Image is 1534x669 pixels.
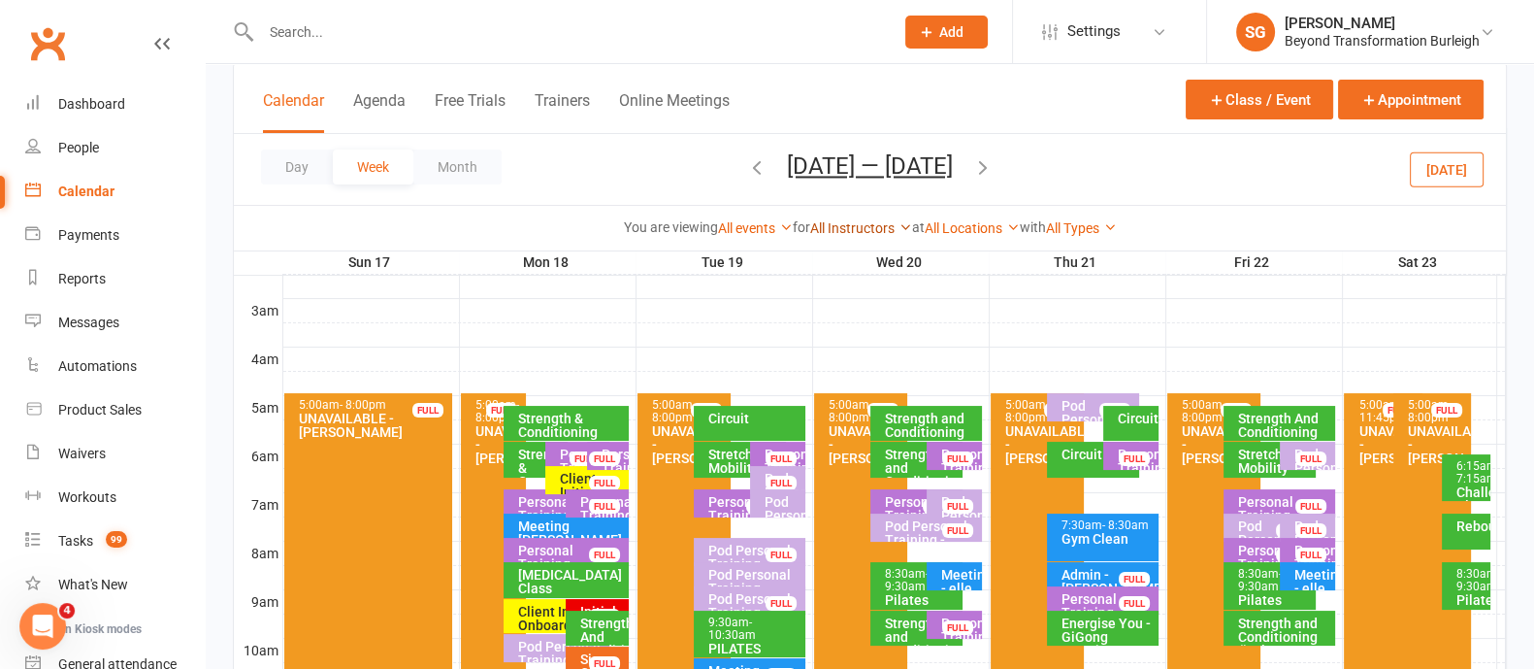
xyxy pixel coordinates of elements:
[58,140,99,155] div: People
[25,519,205,563] a: Tasks 99
[58,577,128,592] div: What's New
[1456,567,1500,593] span: - 9:30am
[766,476,797,490] div: FULL
[474,399,521,424] div: 5:00am
[517,568,626,595] div: [MEDICAL_DATA] Class
[58,184,114,199] div: Calendar
[459,251,636,275] th: Mon 18
[810,220,912,236] a: All Instructors
[261,150,333,184] button: Day
[517,495,606,536] div: Personal Training - [PERSON_NAME]
[793,219,810,235] strong: for
[589,499,620,514] div: FULL
[234,638,282,662] th: 10am
[1238,567,1282,593] span: - 9:30am
[58,446,106,461] div: Waivers
[1285,32,1480,50] div: Beyond Transformation Burleigh
[829,398,872,424] span: - 8:00pm
[1276,548,1307,562] div: FULL
[263,91,324,133] button: Calendar
[766,452,797,466] div: FULL
[58,402,142,418] div: Product Sales
[707,448,782,475] div: Stretch and Mobility
[570,452,601,466] div: FULL
[1357,424,1418,465] div: UNAVAILABLE - [PERSON_NAME]
[707,568,801,622] div: Pod Personal Training - [PERSON_NAME], [PERSON_NAME]...
[1295,548,1326,562] div: FULL
[25,170,205,214] a: Calendar
[234,395,282,419] th: 5am
[282,251,459,275] th: Sun 17
[559,448,605,502] div: Personal Training - [PERSON_NAME]
[234,347,282,371] th: 4am
[707,617,801,642] div: 9:30am
[58,358,137,374] div: Automations
[942,452,973,466] div: FULL
[25,214,205,257] a: Payments
[579,617,625,657] div: Strength And Conditioning
[58,227,119,243] div: Payments
[1181,399,1256,424] div: 5:00am
[942,499,973,514] div: FULL
[651,424,726,465] div: UNAVAILABLE - [PERSON_NAME]
[1061,448,1135,461] div: Circuit
[1102,518,1149,532] span: - 8:30am
[1117,448,1156,502] div: Personal Training - [PERSON_NAME]
[234,492,282,517] th: 7am
[912,219,925,235] strong: at
[828,424,902,465] div: UNAVAILABLE - [PERSON_NAME]
[106,531,127,548] span: 99
[486,403,517,418] div: FULL
[1455,568,1486,593] div: 8:30am
[25,563,205,607] a: What's New
[746,499,777,514] div: FULL
[1236,13,1275,51] div: SG
[1181,424,1256,465] div: UNAVAILABLE - [PERSON_NAME]
[1061,399,1135,467] div: Pod Personal Training - [PERSON_NAME], [PERSON_NAME]
[1455,519,1486,533] div: Rebound
[1117,412,1156,425] div: Circuit
[884,448,959,488] div: Strength and Conditioning
[58,96,125,112] div: Dashboard
[601,448,625,502] div: Personal Training - [PERSON_NAME]
[1295,499,1326,514] div: FULL
[517,605,606,659] div: Client Initial Onboarding Session. - [PERSON_NAME]...
[718,220,793,236] a: All events
[1237,593,1312,607] div: Pilates
[1237,495,1331,536] div: Personal Training - [PERSON_NAME]
[298,412,448,439] div: UNAVAILABLE - [PERSON_NAME]
[1061,532,1155,546] div: Gym Clean
[1221,403,1252,418] div: FULL
[707,412,801,425] div: Circuit
[412,403,443,418] div: FULL
[940,568,979,609] div: Meeting - elle, [PERSON_NAME]
[940,448,979,502] div: Personal Training - [PERSON_NAME]
[340,398,386,412] span: - 8:00pm
[333,150,413,184] button: Week
[884,568,959,593] div: 8:30am
[1004,424,1079,465] div: UNAVAILABLE - [PERSON_NAME]
[1237,544,1312,598] div: Personal Training - [PERSON_NAME] [PERSON_NAME]
[234,298,282,322] th: 3am
[884,617,959,657] div: Strength and Conditioning
[884,495,959,536] div: Personal Training - [PERSON_NAME]
[1182,398,1225,424] span: - 8:00pm
[691,403,722,418] div: FULL
[1285,15,1480,32] div: [PERSON_NAME]
[23,19,72,68] a: Clubworx
[1455,593,1486,607] div: Pilates
[1407,399,1467,424] div: 5:00am
[636,251,812,275] th: Tue 19
[1061,519,1155,532] div: 7:30am
[474,424,521,465] div: UNAVAILABLE - [PERSON_NAME]
[884,412,978,439] div: Strength and Conditioning
[1342,251,1497,275] th: Sat 23
[559,472,625,540] div: Client Initial Onboarding Session. - [PERSON_NAME]
[25,432,205,476] a: Waivers
[942,523,973,538] div: FULL
[25,476,205,519] a: Workouts
[1061,592,1155,633] div: Personal Training - [PERSON_NAME]
[764,495,802,577] div: Pod Personal Training - [GEOGRAPHIC_DATA][PERSON_NAME]
[1383,403,1414,418] div: FULL
[353,91,406,133] button: Agenda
